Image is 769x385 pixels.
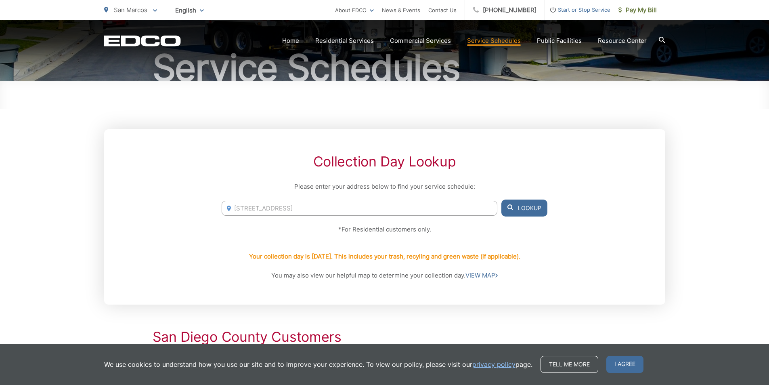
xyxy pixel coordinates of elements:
[537,36,582,46] a: Public Facilities
[618,5,657,15] span: Pay My Bill
[104,360,532,369] p: We use cookies to understand how you use our site and to improve your experience. To view our pol...
[501,200,547,217] button: Lookup
[598,36,647,46] a: Resource Center
[222,182,547,191] p: Please enter your address below to find your service schedule:
[114,6,147,14] span: San Marcos
[222,271,547,280] p: You may also view our helpful map to determine your collection day.
[153,329,617,345] h2: San Diego County Customers
[222,201,497,216] input: Enter Address
[282,36,299,46] a: Home
[428,5,457,15] a: Contact Us
[541,356,598,373] a: Tell me more
[104,48,665,88] h1: Service Schedules
[606,356,643,373] span: I agree
[382,5,420,15] a: News & Events
[472,360,515,369] a: privacy policy
[467,36,521,46] a: Service Schedules
[390,36,451,46] a: Commercial Services
[465,271,498,280] a: VIEW MAP
[169,3,210,17] span: English
[315,36,374,46] a: Residential Services
[249,252,520,261] p: Your collection day is [DATE]. This includes your trash, recyling and green waste (if applicable).
[222,225,547,234] p: *For Residential customers only.
[104,35,181,46] a: EDCD logo. Return to the homepage.
[222,154,547,170] h2: Collection Day Lookup
[335,5,374,15] a: About EDCO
